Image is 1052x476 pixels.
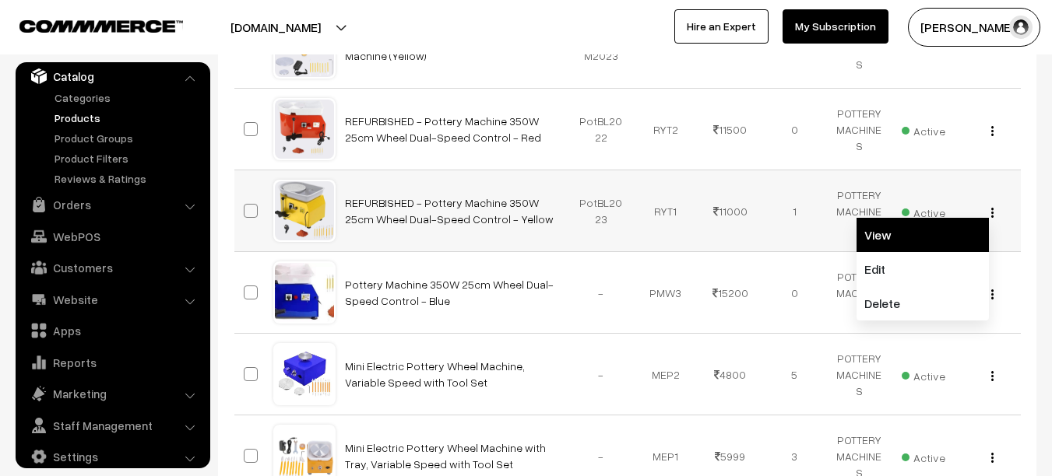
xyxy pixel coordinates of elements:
a: Hire an Expert [674,9,769,44]
td: PMW3 [633,252,698,334]
a: Reviews & Ratings [51,170,205,187]
td: POTTERY MACHINES [827,89,892,170]
td: 5 [762,334,827,415]
a: View [857,218,989,252]
a: REFURBISHED - Pottery Machine 350W 25cm Wheel Dual-Speed Control - Red [345,114,541,144]
img: Menu [991,453,994,463]
span: Active [902,201,945,221]
img: Menu [991,289,994,299]
a: Product Groups [51,130,205,146]
button: [DOMAIN_NAME] [176,8,375,47]
a: Customers [19,254,205,282]
td: RYT1 [633,170,698,252]
a: Apps [19,317,205,345]
td: 4800 [698,334,762,415]
a: Settings [19,443,205,471]
a: Delete [857,286,989,320]
td: 11500 [698,89,762,170]
span: Active [902,119,945,139]
a: Orders [19,191,205,219]
img: Menu [991,126,994,136]
td: 11000 [698,170,762,252]
a: COMMMERCE [19,16,156,34]
span: Active [902,446,945,466]
td: POTTERY MACHINES [827,252,892,334]
a: Product Filters [51,150,205,166]
a: Products [51,110,205,126]
a: Staff Management [19,411,205,439]
a: Catalog [19,62,205,90]
td: 15200 [698,252,762,334]
td: POTTERY MACHINES [827,334,892,415]
td: POTTERY MACHINES [827,170,892,252]
a: Website [19,285,205,313]
a: WebPOS [19,222,205,250]
a: Categories [51,89,205,106]
img: Menu [991,208,994,218]
img: user [1009,16,1033,39]
a: Pottery Machine 350W 25cm Wheel Dual-Speed Control - Blue [345,278,554,307]
img: Menu [991,371,994,381]
td: MEP2 [633,334,698,415]
td: 0 [762,252,827,334]
a: Reports [19,348,205,376]
td: 0 [762,89,827,170]
a: Edit [857,252,989,286]
td: ‎PotBL2023 [569,170,634,252]
a: REFURBISHED - Pottery Machine 350W 25cm Wheel Dual-Speed Control - Yellow [345,196,554,226]
td: ‎PotBL2022 [569,89,634,170]
td: - [569,252,634,334]
a: Mini Electric Pottery Wheel Machine with Tray, Variable Speed with Tool Set [345,441,546,471]
span: Active [902,364,945,384]
td: - [569,334,634,415]
td: 1 [762,170,827,252]
a: My Subscription [783,9,888,44]
a: Mini Electric Pottery Wheel Machine, Variable Speed with Tool Set [345,359,525,389]
a: Marketing [19,380,205,408]
td: RYT2 [633,89,698,170]
button: [PERSON_NAME] [908,8,1040,47]
img: COMMMERCE [19,20,183,32]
